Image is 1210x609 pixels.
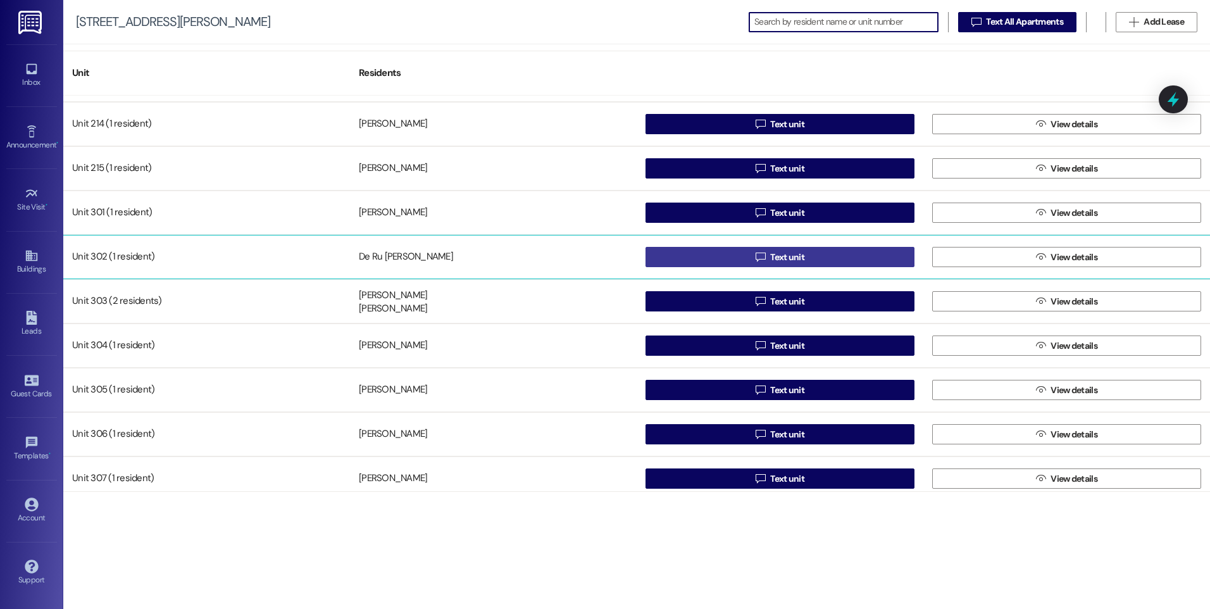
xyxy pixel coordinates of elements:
[6,494,57,528] a: Account
[1051,162,1097,175] span: View details
[756,119,765,129] i: 
[359,303,427,316] div: [PERSON_NAME]
[63,377,350,403] div: Unit 305 (1 resident)
[932,291,1201,311] button: View details
[63,466,350,491] div: Unit 307 (1 resident)
[770,384,804,397] span: Text unit
[6,432,57,466] a: Templates •
[359,472,427,486] div: [PERSON_NAME]
[359,206,427,220] div: [PERSON_NAME]
[986,15,1063,28] span: Text All Apartments
[359,118,427,131] div: [PERSON_NAME]
[756,252,765,262] i: 
[1036,385,1045,395] i: 
[49,449,51,458] span: •
[56,139,58,148] span: •
[1051,295,1097,308] span: View details
[756,296,765,306] i: 
[359,384,427,397] div: [PERSON_NAME]
[1036,252,1045,262] i: 
[932,468,1201,489] button: View details
[770,295,804,308] span: Text unit
[770,118,804,131] span: Text unit
[6,556,57,590] a: Support
[646,424,914,444] button: Text unit
[1036,163,1045,173] i: 
[1036,296,1045,306] i: 
[6,183,57,217] a: Site Visit •
[76,15,270,28] div: [STREET_ADDRESS][PERSON_NAME]
[932,158,1201,179] button: View details
[1144,15,1184,28] span: Add Lease
[6,370,57,404] a: Guest Cards
[63,200,350,225] div: Unit 301 (1 resident)
[6,307,57,341] a: Leads
[359,339,427,353] div: [PERSON_NAME]
[63,111,350,137] div: Unit 214 (1 resident)
[1116,12,1197,32] button: Add Lease
[756,429,765,439] i: 
[63,333,350,358] div: Unit 304 (1 resident)
[63,289,350,314] div: Unit 303 (2 residents)
[1036,429,1045,439] i: 
[18,11,44,34] img: ResiDesk Logo
[1051,251,1097,264] span: View details
[63,422,350,447] div: Unit 306 (1 resident)
[646,336,914,356] button: Text unit
[646,247,914,267] button: Text unit
[932,114,1201,134] button: View details
[756,163,765,173] i: 
[1051,428,1097,441] span: View details
[1051,472,1097,486] span: View details
[958,12,1076,32] button: Text All Apartments
[6,58,57,92] a: Inbox
[646,468,914,489] button: Text unit
[646,291,914,311] button: Text unit
[1051,118,1097,131] span: View details
[63,156,350,181] div: Unit 215 (1 resident)
[770,251,804,264] span: Text unit
[646,203,914,223] button: Text unit
[932,380,1201,400] button: View details
[932,247,1201,267] button: View details
[770,472,804,486] span: Text unit
[754,13,938,31] input: Search by resident name or unit number
[1036,474,1045,484] i: 
[770,162,804,175] span: Text unit
[359,289,427,302] div: [PERSON_NAME]
[1036,119,1045,129] i: 
[63,58,350,89] div: Unit
[1051,206,1097,220] span: View details
[646,114,914,134] button: Text unit
[1036,341,1045,351] i: 
[932,336,1201,356] button: View details
[646,380,914,400] button: Text unit
[756,208,765,218] i: 
[770,206,804,220] span: Text unit
[756,341,765,351] i: 
[1051,339,1097,353] span: View details
[1036,208,1045,218] i: 
[1051,384,1097,397] span: View details
[756,385,765,395] i: 
[971,17,981,27] i: 
[63,244,350,270] div: Unit 302 (1 resident)
[756,474,765,484] i: 
[359,162,427,175] div: [PERSON_NAME]
[932,424,1201,444] button: View details
[1129,17,1138,27] i: 
[6,245,57,279] a: Buildings
[770,428,804,441] span: Text unit
[359,251,453,264] div: De Ru [PERSON_NAME]
[46,201,47,210] span: •
[932,203,1201,223] button: View details
[646,158,914,179] button: Text unit
[359,428,427,441] div: [PERSON_NAME]
[350,58,637,89] div: Residents
[770,339,804,353] span: Text unit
